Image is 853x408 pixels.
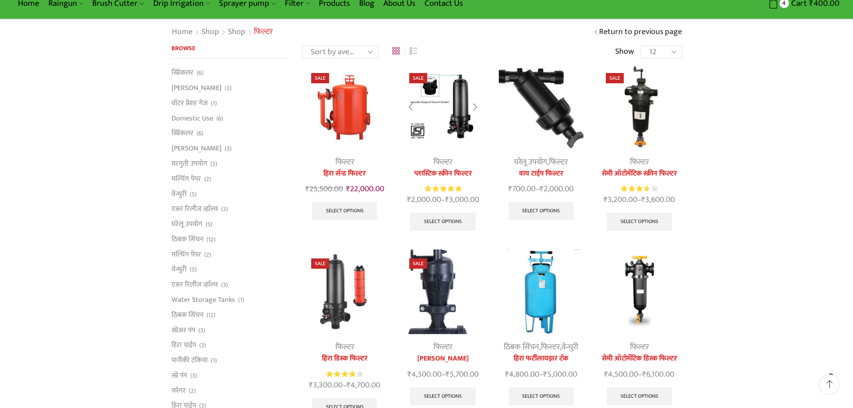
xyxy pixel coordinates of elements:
[407,368,442,381] bdi: 4,500.00
[549,155,568,169] a: फिल्टर
[504,340,539,354] a: ठिबक सिंचन
[597,249,682,334] img: Semi Auto Matic Disc Filter
[400,64,485,149] img: प्लास्टिक स्क्रीन फिल्टर
[190,190,197,199] span: (5)
[171,95,208,111] a: वॉटर प्रेशर गेज
[204,175,211,184] span: (2)
[171,111,213,126] a: Domestic Use
[604,368,608,381] span: ₹
[433,155,452,169] a: फिल्टर
[335,340,354,354] a: फिल्टर
[326,369,356,379] span: Rated out of 5
[543,368,577,381] bdi: 5,000.00
[499,183,583,195] span: –
[597,194,682,206] span: –
[347,378,380,392] bdi: 4,700.00
[400,353,485,364] a: [PERSON_NAME]
[171,26,193,38] a: Home
[302,249,387,334] img: हिरा डिस्क फिल्टर
[171,383,186,398] a: फॉगर
[171,186,187,202] a: वेन्चुरी
[597,353,682,364] a: सेमी ऑटोमॅॅटिक डिस्क फिल्टर
[499,168,583,179] a: वाय टाईप फिल्टर
[400,168,485,179] a: प्लास्टिक स्क्रीन फिल्टर
[606,73,624,83] span: Sale
[171,171,201,186] a: मल्चिंग पेपर
[641,193,645,206] span: ₹
[238,296,244,305] span: (1)
[499,369,583,381] span: –
[499,341,583,353] div: , ,
[407,193,411,206] span: ₹
[604,193,608,206] span: ₹
[425,184,461,193] div: Rated 5.00 out of 5
[197,129,203,138] span: (6)
[409,73,427,83] span: Sale
[302,379,387,391] span: –
[225,144,231,153] span: (3)
[171,307,203,322] a: ठिबक सिंचन
[562,340,578,354] a: वेन्चुरी
[302,45,378,59] select: Shop order
[346,182,350,196] span: ₹
[407,193,441,206] bdi: 2,000.00
[171,368,187,383] a: स्प्रे पंप
[206,220,212,229] span: (5)
[407,368,411,381] span: ₹
[499,353,583,364] a: हिरा फर्टीलायझर टँक
[171,43,195,53] span: Browse
[400,369,485,381] span: –
[199,341,206,350] span: (3)
[400,194,485,206] span: –
[509,202,574,220] a: Select options for “वाय टाईप फिल्टर”
[410,213,476,231] a: Select options for “प्लास्टिक स्क्रीन फिल्टर”
[171,26,273,38] nav: Breadcrumb
[227,26,246,38] a: Shop
[543,368,547,381] span: ₹
[621,184,647,193] span: Rated out of 5
[433,340,452,354] a: फिल्टर
[171,247,201,262] a: मल्चिंग पेपर
[206,311,215,320] span: (12)
[505,368,539,381] bdi: 4,800.00
[190,265,197,274] span: (5)
[171,217,202,232] a: घरेलू उपयोग
[499,64,583,149] img: Y-Type-Filter
[509,387,574,405] a: Select options for “हिरा फर्टीलायझर टँक”
[305,182,343,196] bdi: 25,500.00
[641,193,675,206] bdi: 3,600.00
[499,249,583,334] img: Heera Fertilizer Tank
[302,168,387,179] a: हिरा सॅन्ड फिल्टर
[642,368,646,381] span: ₹
[630,340,649,354] a: फिल्टर
[171,353,208,368] a: पानीकी टंकिया
[540,182,574,196] bdi: 2,000.00
[309,378,313,392] span: ₹
[171,232,203,247] a: ठिबक सिंचन
[206,235,215,244] span: (12)
[171,68,193,80] a: स्प्रिंकलर
[171,81,222,96] a: [PERSON_NAME]
[311,73,329,83] span: Sale
[599,26,682,38] a: Return to previous page
[171,262,187,277] a: वेन्चुरी
[311,258,329,269] span: Sale
[254,27,273,37] h1: फिल्टर
[630,155,649,169] a: फिल्टर
[541,340,560,354] a: फिल्टर
[197,69,203,77] span: (6)
[171,156,207,171] a: घरगुती उपयोग
[597,64,682,149] img: Semi Automatic Screen Filter
[446,368,479,381] bdi: 5,700.00
[171,338,196,353] a: हिरा पाईप
[621,184,657,193] div: Rated 3.67 out of 5
[171,126,193,141] a: स्प्रिंकलर
[410,387,476,405] a: Select options for “शंकु फ़िल्टर”
[642,368,674,381] bdi: 6,100.00
[409,258,427,269] span: Sale
[400,249,485,334] img: शंकु फ़िल्टर
[508,182,536,196] bdi: 700.00
[216,114,223,123] span: (6)
[540,182,544,196] span: ₹
[221,205,228,214] span: (3)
